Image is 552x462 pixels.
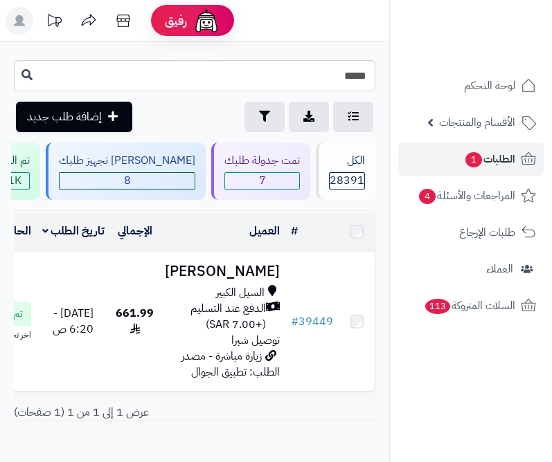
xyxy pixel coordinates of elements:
a: تحديثات المنصة [37,7,71,38]
span: الطلبات [464,149,515,169]
a: تمت جدولة طلبك 7 [208,142,313,200]
a: تاريخ الطلب [42,223,105,239]
span: الدفع عند التسليم (+7.00 SAR) [165,301,266,333]
span: الأقسام والمنتجات [439,113,515,132]
span: المراجعات والأسئلة [418,186,515,205]
a: العملاء [398,252,544,286]
span: 661.99 [116,305,154,338]
span: السلات المتروكة [424,296,515,315]
a: الإجمالي [118,223,152,239]
span: زيارة مباشرة - مصدر الطلب: تطبيق الجوال [181,348,280,380]
a: إضافة طلب جديد [16,102,132,132]
span: 8 [60,173,195,189]
span: 4 [419,189,436,204]
div: [PERSON_NAME] تجهيز طلبك [59,153,195,169]
a: المراجعات والأسئلة4 [398,179,544,212]
a: #39449 [291,313,333,330]
a: العميل [249,223,280,239]
span: السيل الكبير [216,285,265,301]
a: # [291,223,298,239]
a: الكل28391 [313,142,378,200]
span: [DATE] - 6:20 ص [53,305,94,338]
span: رفيق [165,12,187,29]
a: الطلبات1 [398,142,544,176]
span: 1 [465,152,482,167]
span: # [291,313,299,330]
img: logo-2.png [458,39,539,68]
a: الحالة [5,223,31,239]
span: لوحة التحكم [464,76,515,95]
div: الكل [329,153,365,169]
a: لوحة التحكم [398,69,544,102]
span: طلبات الإرجاع [459,223,515,242]
span: العملاء [486,259,513,279]
span: إضافة طلب جديد [27,109,102,125]
span: 113 [425,299,450,314]
a: [PERSON_NAME] تجهيز طلبك 8 [43,142,208,200]
div: تمت جدولة طلبك [224,153,300,169]
div: عرض 1 إلى 1 من 1 (1 صفحات) [3,405,386,421]
img: ai-face.png [193,7,220,35]
span: توصيل شبرا [231,332,280,349]
span: 7 [225,173,299,189]
span: 28391 [330,173,364,189]
a: السلات المتروكة113 [398,289,544,322]
h3: [PERSON_NAME] [165,264,280,279]
a: طلبات الإرجاع [398,216,544,249]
